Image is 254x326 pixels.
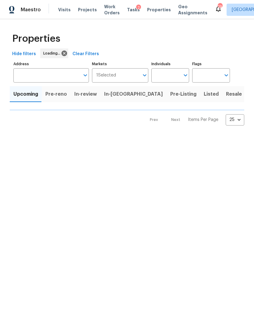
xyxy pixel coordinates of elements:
[40,48,68,58] div: Loading...
[104,90,163,98] span: In-[GEOGRAPHIC_DATA]
[58,7,71,13] span: Visits
[170,90,196,98] span: Pre-Listing
[45,90,67,98] span: Pre-reno
[136,5,141,11] div: 2
[104,4,120,16] span: Work Orders
[147,7,171,13] span: Properties
[204,90,219,98] span: Listed
[127,8,140,12] span: Tasks
[140,71,149,80] button: Open
[192,62,230,66] label: Flags
[144,114,244,126] nav: Pagination Navigation
[151,62,189,66] label: Individuals
[10,48,38,60] button: Hide filters
[13,62,89,66] label: Address
[12,36,60,42] span: Properties
[70,48,101,60] button: Clear Filters
[13,90,38,98] span: Upcoming
[43,50,63,56] span: Loading...
[21,7,41,13] span: Maestro
[74,90,97,98] span: In-review
[222,71,231,80] button: Open
[226,90,242,98] span: Resale
[96,73,116,78] span: 1 Selected
[81,71,90,80] button: Open
[92,62,149,66] label: Markets
[188,117,218,123] p: Items Per Page
[226,112,244,128] div: 25
[72,50,99,58] span: Clear Filters
[78,7,97,13] span: Projects
[12,50,36,58] span: Hide filters
[218,4,222,10] div: 19
[178,4,207,16] span: Geo Assignments
[181,71,190,80] button: Open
